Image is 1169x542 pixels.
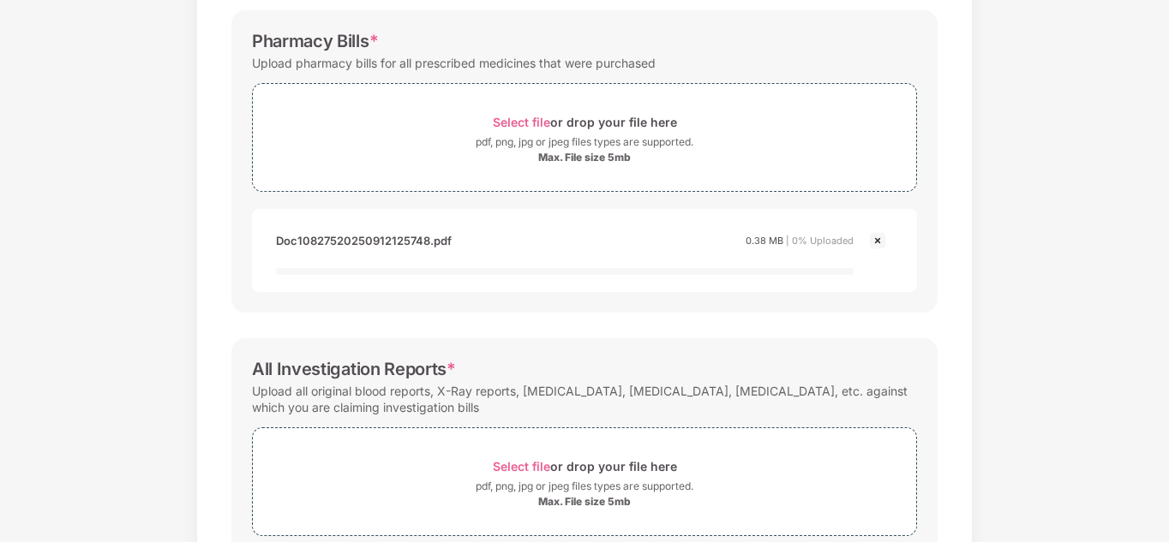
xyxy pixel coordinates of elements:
span: Select fileor drop your file herepdf, png, jpg or jpeg files types are supported.Max. File size 5mb [253,97,916,178]
div: Doc10827520250912125748.pdf [276,226,452,255]
div: or drop your file here [493,455,677,478]
span: 0.38 MB [746,235,783,247]
div: pdf, png, jpg or jpeg files types are supported. [476,478,693,495]
div: Upload pharmacy bills for all prescribed medicines that were purchased [252,51,656,74]
div: Pharmacy Bills [252,31,378,51]
div: All Investigation Reports [252,359,456,379]
span: | 0% Uploaded [786,235,854,247]
div: pdf, png, jpg or jpeg files types are supported. [476,134,693,151]
div: Max. File size 5mb [538,151,631,164]
div: or drop your file here [493,110,677,134]
div: Max. File size 5mb [538,495,631,509]
span: Select fileor drop your file herepdf, png, jpg or jpeg files types are supported.Max. File size 5mb [253,441,916,522]
span: Select file [493,115,550,129]
div: Upload all original blood reports, X-Ray reports, [MEDICAL_DATA], [MEDICAL_DATA], [MEDICAL_DATA],... [252,379,917,419]
img: svg+xml;base64,PHN2ZyBpZD0iQ3Jvc3MtMjR4MjQiIHhtbG5zPSJodHRwOi8vd3d3LnczLm9yZy8yMDAwL3N2ZyIgd2lkdG... [867,230,888,251]
span: Select file [493,459,550,474]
